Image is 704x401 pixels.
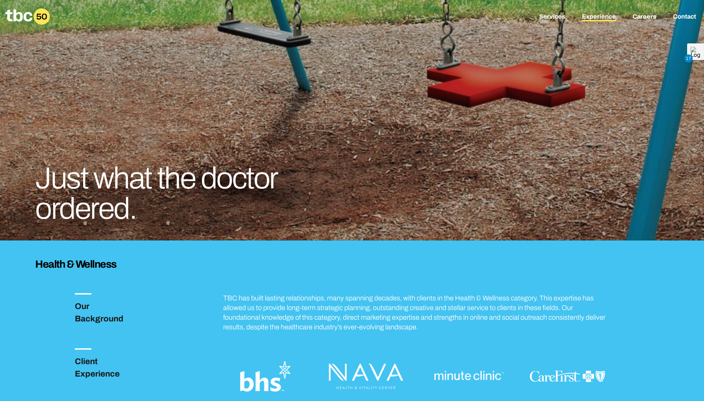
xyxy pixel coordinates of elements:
a: Homepage [6,8,50,25]
h3: Client Experience [75,355,141,380]
a: Services [539,13,565,21]
h3: Health & Wellness [35,257,669,271]
a: Experience [582,13,616,21]
p: TBC has built lasting relationships, many spanning decades, with clients in the Health & Wellness... [223,293,609,332]
a: Careers [633,13,656,21]
h1: Just what the doctor ordered. [35,163,300,224]
a: Contact [673,13,696,21]
h3: Our Background [75,300,141,325]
